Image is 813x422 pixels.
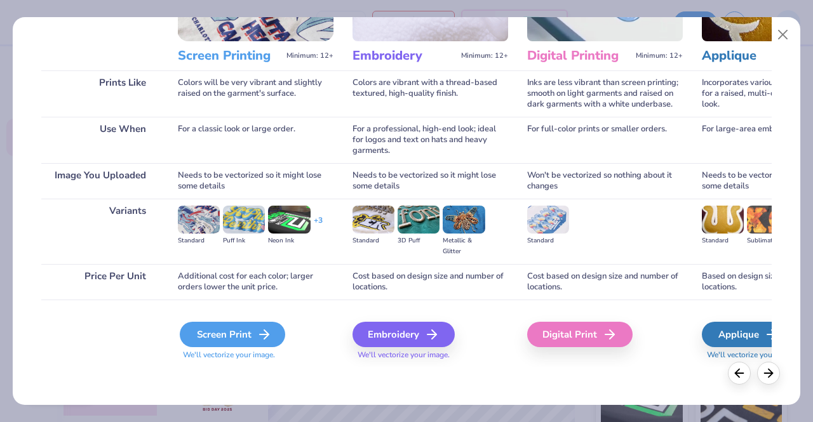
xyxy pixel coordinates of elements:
[223,206,265,234] img: Puff Ink
[178,350,333,360] span: We'll vectorize your image.
[178,48,281,64] h3: Screen Printing
[443,235,485,257] div: Metallic & Glitter
[353,264,508,300] div: Cost based on design size and number of locations.
[747,235,789,246] div: Sublimated
[353,322,455,347] div: Embroidery
[268,235,310,246] div: Neon Ink
[527,235,569,246] div: Standard
[636,51,683,60] span: Minimum: 12+
[41,70,159,117] div: Prints Like
[41,264,159,300] div: Price Per Unit
[178,206,220,234] img: Standard
[702,48,805,64] h3: Applique
[178,264,333,300] div: Additional cost for each color; larger orders lower the unit price.
[41,163,159,199] div: Image You Uploaded
[41,199,159,264] div: Variants
[527,206,569,234] img: Standard
[527,322,633,347] div: Digital Print
[443,206,485,234] img: Metallic & Glitter
[527,117,683,163] div: For full-color prints or smaller orders.
[527,264,683,300] div: Cost based on design size and number of locations.
[353,48,456,64] h3: Embroidery
[353,70,508,117] div: Colors are vibrant with a thread-based textured, high-quality finish.
[178,70,333,117] div: Colors will be very vibrant and slightly raised on the garment's surface.
[527,70,683,117] div: Inks are less vibrant than screen printing; smooth on light garments and raised on dark garments ...
[353,117,508,163] div: For a professional, high-end look; ideal for logos and text on hats and heavy garments.
[178,117,333,163] div: For a classic look or large order.
[223,235,265,246] div: Puff Ink
[353,350,508,360] span: We'll vectorize your image.
[702,235,744,246] div: Standard
[398,235,440,246] div: 3D Puff
[353,163,508,199] div: Needs to be vectorized so it might lose some details
[314,215,323,237] div: + 3
[353,235,394,246] div: Standard
[527,48,631,64] h3: Digital Printing
[178,163,333,199] div: Needs to be vectorized so it might lose some details
[178,235,220,246] div: Standard
[461,51,508,60] span: Minimum: 12+
[353,206,394,234] img: Standard
[41,117,159,163] div: Use When
[398,206,440,234] img: 3D Puff
[268,206,310,234] img: Neon Ink
[702,206,744,234] img: Standard
[180,322,285,347] div: Screen Print
[286,51,333,60] span: Minimum: 12+
[747,206,789,234] img: Sublimated
[527,163,683,199] div: Won't be vectorized so nothing about it changes
[771,23,795,47] button: Close
[702,322,795,347] div: Applique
